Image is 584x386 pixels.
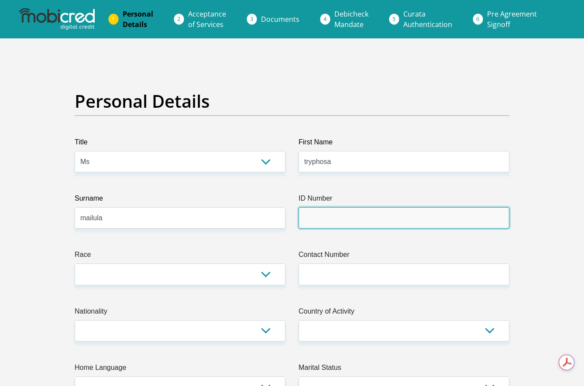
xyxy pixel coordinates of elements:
[75,137,285,151] label: Title
[75,306,285,320] label: Nationality
[327,5,375,33] a: DebicheckMandate
[480,5,544,33] a: Pre AgreementSignoff
[299,306,509,320] label: Country of Activity
[261,14,299,24] span: Documents
[75,193,285,207] label: Surname
[299,362,509,376] label: Marital Status
[75,91,509,112] h2: Personal Details
[299,193,509,207] label: ID Number
[299,137,509,151] label: First Name
[123,9,153,29] span: Personal Details
[299,151,509,172] input: First Name
[487,9,537,29] span: Pre Agreement Signoff
[403,9,452,29] span: Curata Authentication
[188,9,226,29] span: Acceptance of Services
[299,207,509,229] input: ID Number
[75,207,285,229] input: Surname
[116,5,160,33] a: PersonalDetails
[181,5,233,33] a: Acceptanceof Services
[299,263,509,285] input: Contact Number
[396,5,459,33] a: CurataAuthentication
[299,249,509,263] label: Contact Number
[75,249,285,263] label: Race
[75,362,285,376] label: Home Language
[334,9,368,29] span: Debicheck Mandate
[254,10,306,28] a: Documents
[19,8,94,30] img: mobicred logo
